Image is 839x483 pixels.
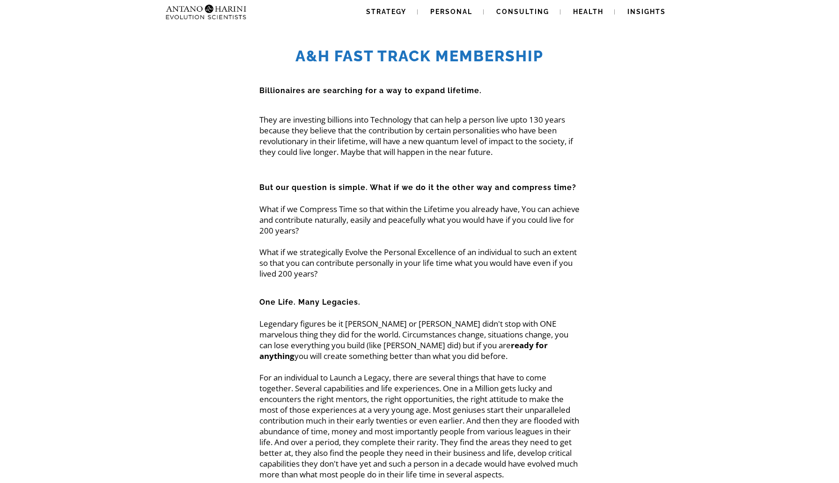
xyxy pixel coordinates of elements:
span: Health [573,8,603,15]
span: Consulting [496,8,549,15]
h5: One Life. Many Legacies. [259,286,580,307]
p: They are investing billions into Technology that can help a person live upto 130 years because th... [259,114,580,157]
p: Legendary figures be it [PERSON_NAME] or [PERSON_NAME] didn't stop with ONE marvelous thing they ... [259,318,580,480]
span: Personal [430,8,472,15]
h2: A&H Fast Track MemBership [162,47,677,65]
strong: ready for anything [259,340,548,361]
p: What if we Compress Time so that within the Lifetime you already have, You can achieve and contri... [259,193,580,279]
span: Insights [627,8,666,15]
h5: But our question is simple. What if we do it the other way and compress time? [259,182,580,193]
span: Strategy [366,8,406,15]
h5: Billionaires are searching for a way to expand lifetime. [259,85,580,96]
